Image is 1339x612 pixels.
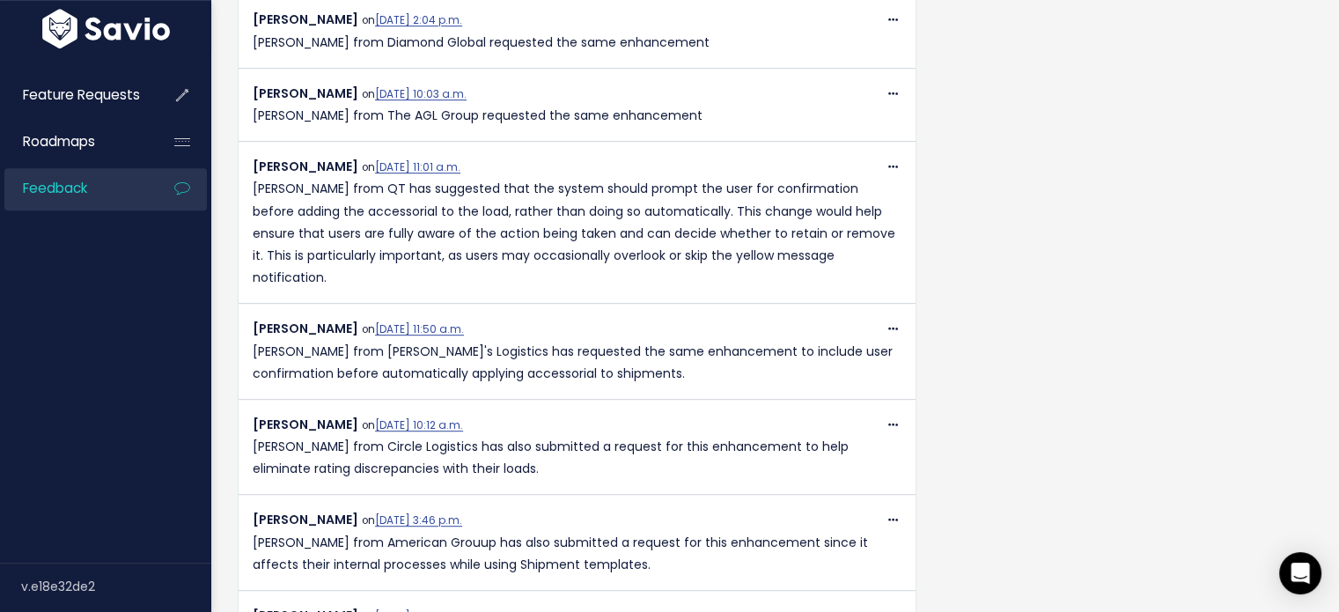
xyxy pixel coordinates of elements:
[362,160,460,174] span: on
[375,160,460,174] a: [DATE] 11:01 a.m.
[38,9,174,48] img: logo-white.9d6f32f41409.svg
[4,122,146,162] a: Roadmaps
[253,436,901,480] p: [PERSON_NAME] from Circle Logistics has also submitted a request for this enhancement to help eli...
[362,322,464,336] span: on
[21,564,211,609] div: v.e18e32de2
[253,32,901,54] p: [PERSON_NAME] from Diamond Global requested the same enhancement
[253,416,358,433] span: [PERSON_NAME]
[253,158,358,175] span: [PERSON_NAME]
[375,418,463,432] a: [DATE] 10:12 a.m.
[253,178,901,289] p: [PERSON_NAME] from QT has suggested that the system should prompt the user for confirmation befor...
[362,13,462,27] span: on
[23,132,95,151] span: Roadmaps
[375,87,467,101] a: [DATE] 10:03 a.m.
[253,11,358,28] span: [PERSON_NAME]
[253,511,358,528] span: [PERSON_NAME]
[375,322,464,336] a: [DATE] 11:50 a.m.
[23,85,140,104] span: Feature Requests
[253,320,358,337] span: [PERSON_NAME]
[253,532,901,576] p: [PERSON_NAME] from American Grouup has also submitted a request for this enhancement since it aff...
[362,87,467,101] span: on
[4,168,146,209] a: Feedback
[362,513,462,527] span: on
[1279,552,1321,594] div: Open Intercom Messenger
[253,341,901,385] p: [PERSON_NAME] from [PERSON_NAME]'s Logistics has requested the same enhancement to include user c...
[375,13,462,27] a: [DATE] 2:04 p.m.
[375,513,462,527] a: [DATE] 3:46 p.m.
[362,418,463,432] span: on
[4,75,146,115] a: Feature Requests
[23,179,87,197] span: Feedback
[253,85,358,102] span: [PERSON_NAME]
[253,105,901,127] p: [PERSON_NAME] from The AGL Group requested the same enhancement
